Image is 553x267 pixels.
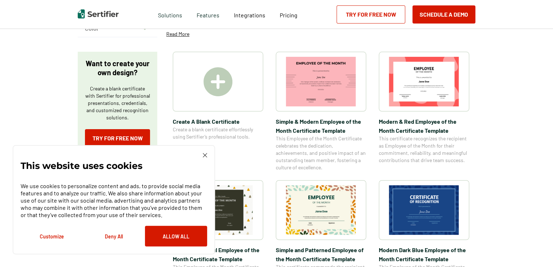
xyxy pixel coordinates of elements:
[85,129,150,147] a: Try for Free Now
[21,162,142,169] p: This website uses cookies
[173,245,263,263] span: Simple & Colorful Employee of the Month Certificate Template
[158,10,182,19] span: Solutions
[145,226,207,246] button: Allow All
[85,59,150,77] p: Want to create your own design?
[276,245,366,263] span: Simple and Patterned Employee of the Month Certificate Template
[203,67,232,96] img: Create A Blank Certificate
[379,117,469,135] span: Modern & Red Employee of the Month Certificate Template
[379,135,469,164] span: This certificate recognizes the recipient as Employee of the Month for their commitment, reliabil...
[280,12,297,18] span: Pricing
[173,117,263,126] span: Create A Blank Certificate
[276,135,366,171] span: This Employee of the Month Certificate celebrates the dedication, achievements, and positive impa...
[286,57,356,106] img: Simple & Modern Employee of the Month Certificate Template
[389,185,459,235] img: Modern Dark Blue Employee of the Month Certificate Template
[379,52,469,171] a: Modern & Red Employee of the Month Certificate TemplateModern & Red Employee of the Month Certifi...
[280,10,297,19] a: Pricing
[85,85,150,121] p: Create a blank certificate with Sertifier for professional presentations, credentials, and custom...
[21,226,83,246] button: Customize
[21,182,207,219] p: We use cookies to personalize content and ads, to provide social media features and to analyze ou...
[336,5,405,24] a: Try for Free Now
[83,226,145,246] button: Deny All
[379,245,469,263] span: Modern Dark Blue Employee of the Month Certificate Template
[276,117,366,135] span: Simple & Modern Employee of the Month Certificate Template
[166,30,189,38] p: Read More
[517,232,553,267] iframe: Chat Widget
[173,126,263,140] span: Create a blank certificate effortlessly using Sertifier’s professional tools.
[197,10,219,19] span: Features
[234,12,265,18] span: Integrations
[286,185,356,235] img: Simple and Patterned Employee of the Month Certificate Template
[234,10,265,19] a: Integrations
[389,57,459,106] img: Modern & Red Employee of the Month Certificate Template
[203,153,207,157] img: Cookie Popup Close
[78,9,119,18] img: Sertifier | Digital Credentialing Platform
[412,5,475,24] button: Schedule a Demo
[276,52,366,171] a: Simple & Modern Employee of the Month Certificate TemplateSimple & Modern Employee of the Month C...
[183,185,253,235] img: Simple & Colorful Employee of the Month Certificate Template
